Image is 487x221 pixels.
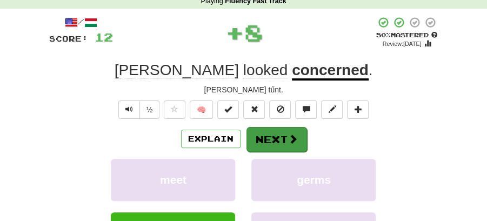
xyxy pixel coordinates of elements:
[297,173,331,186] span: germs
[49,34,88,43] span: Score:
[246,127,307,152] button: Next
[347,101,369,119] button: Add to collection (alt+a)
[225,16,244,49] span: +
[160,173,186,186] span: meet
[118,101,140,119] button: Play sentence audio (ctl+space)
[190,101,213,119] button: 🧠
[116,101,160,119] div: Text-to-speech controls
[139,101,160,119] button: ½
[95,30,113,44] span: 12
[49,16,113,30] div: /
[292,62,369,81] u: concerned
[369,62,373,78] span: .
[244,19,263,46] span: 8
[181,130,241,148] button: Explain
[269,101,291,119] button: Ignore sentence (alt+i)
[376,31,391,38] span: 50 %
[217,101,239,119] button: Set this sentence to 100% Mastered (alt+m)
[115,62,239,79] span: [PERSON_NAME]
[164,101,185,119] button: Favorite sentence (alt+f)
[383,41,422,47] small: Review: [DATE]
[376,31,438,39] div: Mastered
[251,159,376,201] button: germs
[111,159,235,201] button: meet
[321,101,343,119] button: Edit sentence (alt+d)
[243,62,288,79] span: looked
[49,84,438,95] div: [PERSON_NAME] tűnt.
[295,101,317,119] button: Discuss sentence (alt+u)
[243,101,265,119] button: Reset to 0% Mastered (alt+r)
